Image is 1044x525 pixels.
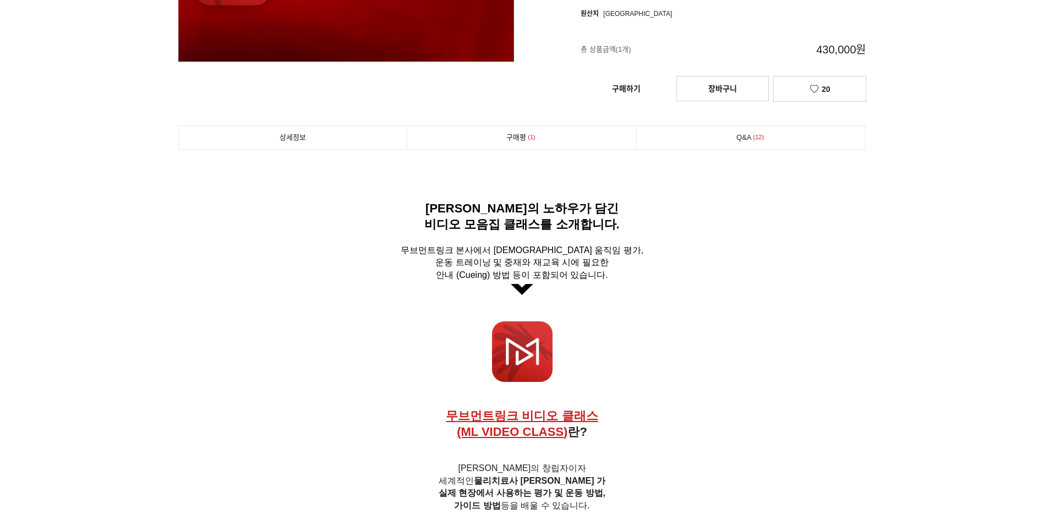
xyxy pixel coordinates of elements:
a: 장바구니 [676,76,769,101]
a: 구매하기 [581,76,672,101]
span: 물리치료사 [PERSON_NAME] 가 [474,476,605,485]
span: [PERSON_NAME]의 노하우가 담긴 [425,201,619,215]
span: [GEOGRAPHIC_DATA] [603,10,672,18]
span: 비디오 모음집 클래스를 소개합니다. [424,217,619,231]
span: 실제 현장에서 사용하는 평가 및 운동 방법, [439,488,605,497]
u: ) [564,425,567,439]
span: 430,000원 [724,31,866,68]
span: 세계적인 [439,476,605,485]
span: [PERSON_NAME]의 창립자이자 [458,463,586,473]
span: 가이드 방법 [454,501,500,510]
span: 총 상품금액(1개) [581,31,724,68]
span: 등을 배울 수 있습니다. [454,501,589,510]
a: 20 [773,76,866,102]
span: 무브먼트링크 본사에서 [DEMOGRAPHIC_DATA] 움직임 평가, [401,245,643,255]
u: 무브먼트링크 비디오 클래스 [446,409,598,423]
a: 구매평1 [407,126,636,149]
a: 상세정보 [179,126,407,149]
span: 란? [457,425,587,439]
span: 20 [822,85,830,94]
span: 안내 (Cueing) 방법 등이 포함되어 있습니다. [436,270,608,280]
u: (ML VIDEO CLASS [457,425,564,439]
a: Q&A12 [637,126,866,149]
span: 1 [526,132,537,143]
span: 원산지 [581,10,599,18]
span: 12 [752,132,766,143]
span: 운동 트레이닝 및 중재와 재교육 시에 필요한 [435,258,609,267]
img: f030a97b84650.png [511,284,533,295]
